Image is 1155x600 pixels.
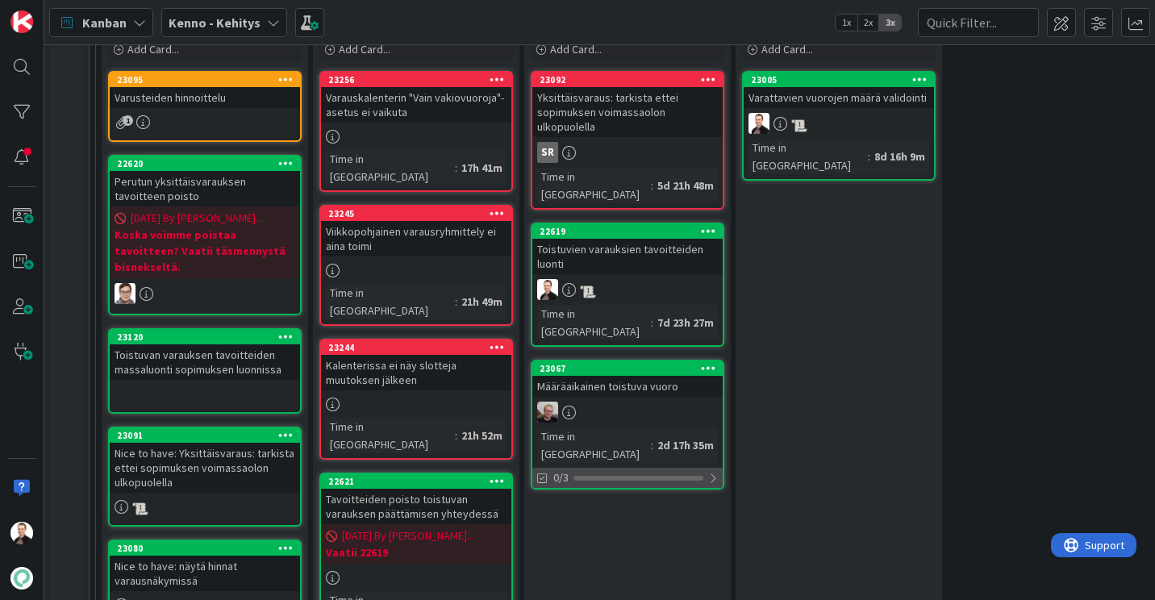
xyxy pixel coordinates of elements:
div: 23005Varattavien vuorojen määrä validointi [744,73,934,108]
div: 22619Toistuvien varauksien tavoitteiden luonti [532,224,723,274]
div: 23244Kalenterissa ei näy slotteja muutoksen jälkeen [321,340,511,390]
span: : [651,436,653,454]
div: 22619 [540,226,723,237]
div: 23256 [321,73,511,87]
img: VP [537,279,558,300]
span: [DATE] By [PERSON_NAME]... [131,210,263,227]
input: Quick Filter... [918,8,1039,37]
div: 23092 [540,74,723,85]
div: 23092 [532,73,723,87]
div: 23091 [110,428,300,443]
div: Tavoitteiden poisto toistuvan varauksen päättämisen yhteydessä [321,489,511,524]
div: 23067Määräaikainen toistuva vuoro [532,361,723,397]
div: Varattavien vuorojen määrä validointi [744,87,934,108]
a: 23067Määräaikainen toistuva vuoroJHTime in [GEOGRAPHIC_DATA]:2d 17h 35m0/3 [531,360,724,490]
div: 23095 [110,73,300,87]
a: 22620Perutun yksittäisvarauksen tavoitteen poisto[DATE] By [PERSON_NAME]...Koska voimme poistaa t... [108,155,302,315]
span: : [868,148,870,165]
div: 22621 [321,474,511,489]
div: Time in [GEOGRAPHIC_DATA] [326,284,455,319]
a: 23120Toistuvan varauksen tavoitteiden massaluonti sopimuksen luonnissa [108,328,302,414]
div: Yksittäisvaraus: tarkista ettei sopimuksen voimassaolon ulkopuolella [532,87,723,137]
div: 8d 16h 9m [870,148,929,165]
b: Vaatii 22619 [326,544,507,560]
b: Kenno - Kehitys [169,15,261,31]
div: 22620 [117,158,300,169]
div: 17h 41m [457,159,507,177]
div: Nice to have: Yksittäisvaraus: tarkista ettei sopimuksen voimassaolon ulkopuolella [110,443,300,493]
img: JH [537,402,558,423]
span: : [651,314,653,331]
div: 2d 17h 35m [653,436,718,454]
div: 23092Yksittäisvaraus: tarkista ettei sopimuksen voimassaolon ulkopuolella [532,73,723,137]
div: 23244 [328,342,511,353]
div: 23245 [321,206,511,221]
div: 23120 [117,331,300,343]
img: VP [10,522,33,544]
span: 0/3 [553,469,569,486]
div: 22621Tavoitteiden poisto toistuvan varauksen päättämisen yhteydessä [321,474,511,524]
b: Koska voimme poistaa tavoitteen? Vaatii täsmennystä bisnekseltä. [115,227,295,275]
div: SR [537,142,558,163]
div: Perutun yksittäisvarauksen tavoitteen poisto [110,171,300,206]
img: VP [748,113,769,134]
span: Kanban [82,13,127,32]
div: Time in [GEOGRAPHIC_DATA] [326,150,455,185]
div: Määräaikainen toistuva vuoro [532,376,723,397]
span: Add Card... [339,42,390,56]
div: Varauskalenterin "Vain vakiovuoroja"-asetus ei vaikuta [321,87,511,123]
span: 2x [857,15,879,31]
div: Toistuvan varauksen tavoitteiden massaluonti sopimuksen luonnissa [110,344,300,380]
span: Support [34,2,73,22]
span: 1 [123,115,133,126]
div: JH [532,402,723,423]
div: Viikkopohjainen varausryhmittely ei aina toimi [321,221,511,256]
a: 23005Varattavien vuorojen määrä validointiVPTime in [GEOGRAPHIC_DATA]:8d 16h 9m [742,71,936,181]
span: Add Card... [127,42,179,56]
div: 23095Varusteiden hinnoittelu [110,73,300,108]
span: Add Card... [550,42,602,56]
a: 22619Toistuvien varauksien tavoitteiden luontiVPTime in [GEOGRAPHIC_DATA]:7d 23h 27m [531,223,724,347]
div: Time in [GEOGRAPHIC_DATA] [537,305,651,340]
div: VP [744,113,934,134]
div: 23245 [328,208,511,219]
div: 22621 [328,476,511,487]
a: 23256Varauskalenterin "Vain vakiovuoroja"-asetus ei vaikutaTime in [GEOGRAPHIC_DATA]:17h 41m [319,71,513,192]
div: SM [110,283,300,304]
img: avatar [10,567,33,590]
span: : [455,427,457,444]
div: 23120Toistuvan varauksen tavoitteiden massaluonti sopimuksen luonnissa [110,330,300,380]
div: 23005 [744,73,934,87]
div: Toistuvien varauksien tavoitteiden luonti [532,239,723,274]
div: 23080Nice to have: näytä hinnat varausnäkymissä [110,541,300,591]
div: 23080 [110,541,300,556]
div: 23091 [117,430,300,441]
div: 23256Varauskalenterin "Vain vakiovuoroja"-asetus ei vaikuta [321,73,511,123]
span: : [651,177,653,194]
span: : [455,293,457,310]
div: 23067 [540,363,723,374]
div: Nice to have: näytä hinnat varausnäkymissä [110,556,300,591]
img: SM [115,283,136,304]
div: 22620Perutun yksittäisvarauksen tavoitteen poisto [110,156,300,206]
span: Add Card... [761,42,813,56]
div: Time in [GEOGRAPHIC_DATA] [748,139,868,174]
a: 23095Varusteiden hinnoittelu [108,71,302,142]
a: 23092Yksittäisvaraus: tarkista ettei sopimuksen voimassaolon ulkopuolellaSRTime in [GEOGRAPHIC_DA... [531,71,724,210]
span: 3x [879,15,901,31]
span: : [455,159,457,177]
div: SR [532,142,723,163]
div: 22619 [532,224,723,239]
div: Time in [GEOGRAPHIC_DATA] [326,418,455,453]
span: [DATE] By [PERSON_NAME]... [342,527,474,544]
div: Varusteiden hinnoittelu [110,87,300,108]
div: 23067 [532,361,723,376]
div: Time in [GEOGRAPHIC_DATA] [537,427,651,463]
a: 23244Kalenterissa ei näy slotteja muutoksen jälkeenTime in [GEOGRAPHIC_DATA]:21h 52m [319,339,513,460]
div: 23245Viikkopohjainen varausryhmittely ei aina toimi [321,206,511,256]
div: 23120 [110,330,300,344]
div: VP [532,279,723,300]
div: 23080 [117,543,300,554]
a: 23245Viikkopohjainen varausryhmittely ei aina toimiTime in [GEOGRAPHIC_DATA]:21h 49m [319,205,513,326]
a: 23091Nice to have: Yksittäisvaraus: tarkista ettei sopimuksen voimassaolon ulkopuolella [108,427,302,527]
